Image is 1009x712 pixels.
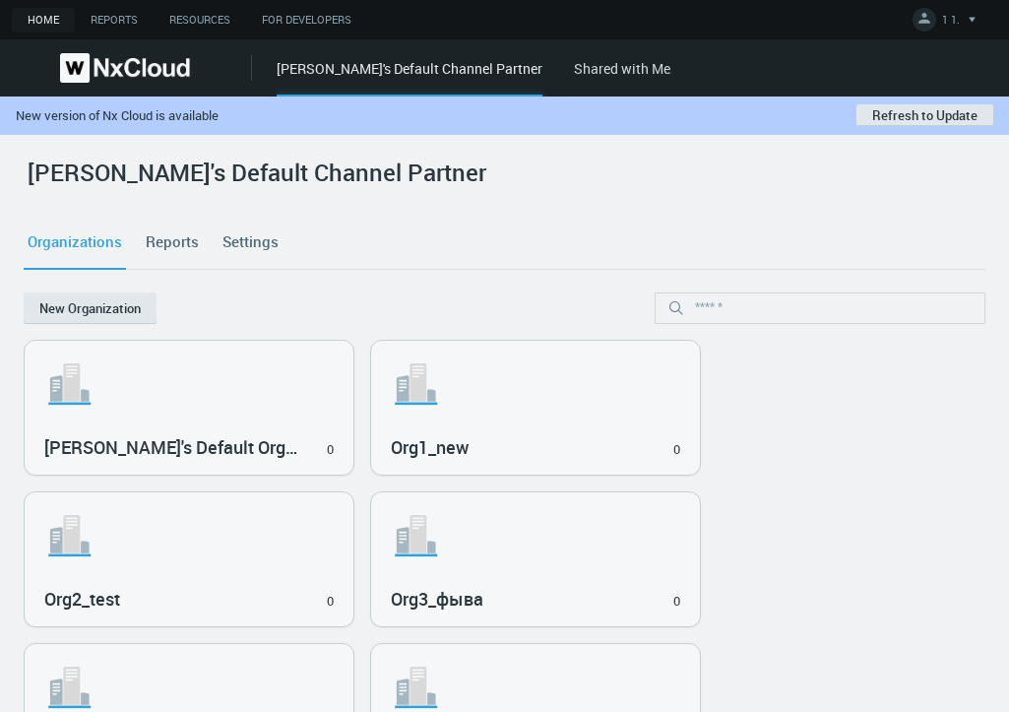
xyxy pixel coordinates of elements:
[44,589,305,611] h3: Org2_test
[942,12,960,34] span: 1 1.
[44,437,305,459] h3: [PERSON_NAME]'s Default Organization
[327,440,334,460] div: 0
[75,8,154,32] a: Reports
[856,104,993,126] button: Refresh to Update
[28,159,486,187] h2: [PERSON_NAME]'s Default Channel Partner
[219,216,283,269] a: Settings
[24,216,126,269] a: Organizations
[142,216,203,269] a: Reports
[16,107,602,123] div: New version of Nx Cloud is available
[327,592,334,612] div: 0
[246,8,367,32] a: For Developers
[391,437,652,459] h3: Org1_new
[12,8,75,32] a: Home
[60,53,190,83] img: Nx Cloud logo
[391,589,652,611] h3: Org3_фыва
[154,8,246,32] a: Resources
[673,592,680,612] div: 0
[673,440,680,460] div: 0
[24,292,157,324] button: New Organization
[277,58,542,97] div: [PERSON_NAME]'s Default Channel Partner
[574,59,670,78] a: Shared with Me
